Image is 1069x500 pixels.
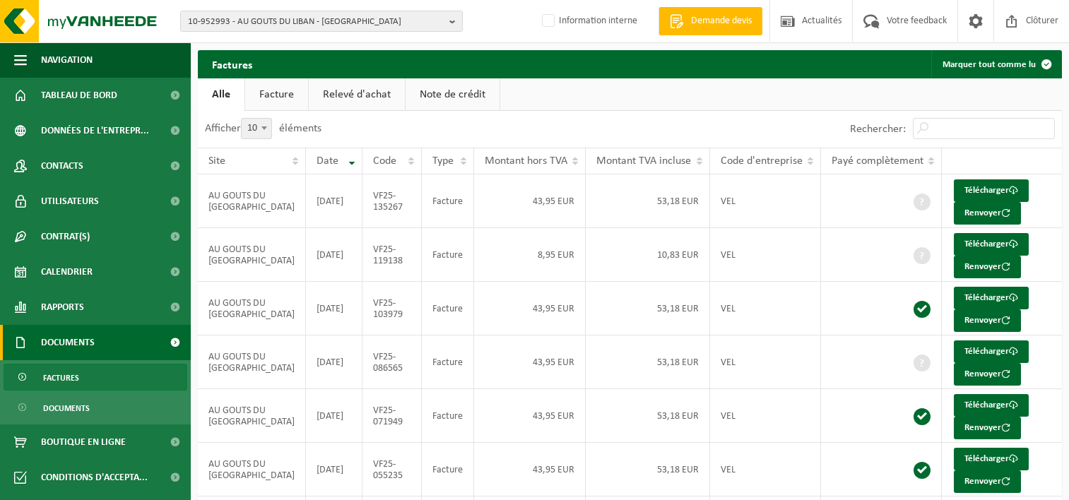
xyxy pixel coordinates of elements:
[362,443,422,496] td: VF25-055235
[41,184,99,219] span: Utilisateurs
[710,335,821,389] td: VEL
[954,448,1029,470] a: Télécharger
[954,256,1021,278] button: Renvoyer
[832,155,923,167] span: Payé complètement
[931,50,1061,78] button: Marquer tout comme lu
[586,228,709,282] td: 10,83 EUR
[198,174,306,228] td: AU GOUTS DU [GEOGRAPHIC_DATA]
[658,7,762,35] a: Demande devis
[954,394,1029,417] a: Télécharger
[198,228,306,282] td: AU GOUTS DU [GEOGRAPHIC_DATA]
[306,174,362,228] td: [DATE]
[474,335,586,389] td: 43,95 EUR
[198,282,306,335] td: AU GOUTS DU [GEOGRAPHIC_DATA]
[954,233,1029,256] a: Télécharger
[205,123,321,134] label: Afficher éléments
[306,335,362,389] td: [DATE]
[198,443,306,496] td: AU GOUTS DU [GEOGRAPHIC_DATA]
[241,118,272,139] span: 10
[41,113,149,148] span: Données de l'entrepr...
[954,340,1029,363] a: Télécharger
[362,174,422,228] td: VF25-135267
[586,174,709,228] td: 53,18 EUR
[188,11,444,32] span: 10-952993 - AU GOUTS DU LIBAN - [GEOGRAPHIC_DATA]
[245,78,308,111] a: Facture
[586,443,709,496] td: 53,18 EUR
[41,219,90,254] span: Contrat(s)
[422,282,474,335] td: Facture
[41,78,117,113] span: Tableau de bord
[406,78,500,111] a: Note de crédit
[43,395,90,422] span: Documents
[954,363,1021,386] button: Renvoyer
[309,78,405,111] a: Relevé d'achat
[954,417,1021,439] button: Renvoyer
[362,389,422,443] td: VF25-071949
[710,282,821,335] td: VEL
[208,155,225,167] span: Site
[41,325,95,360] span: Documents
[586,389,709,443] td: 53,18 EUR
[198,389,306,443] td: AU GOUTS DU [GEOGRAPHIC_DATA]
[43,364,79,391] span: Factures
[474,228,586,282] td: 8,95 EUR
[485,155,567,167] span: Montant hors TVA
[306,282,362,335] td: [DATE]
[180,11,463,32] button: 10-952993 - AU GOUTS DU LIBAN - [GEOGRAPHIC_DATA]
[422,443,474,496] td: Facture
[850,124,906,135] label: Rechercher:
[362,335,422,389] td: VF25-086565
[422,389,474,443] td: Facture
[474,389,586,443] td: 43,95 EUR
[710,389,821,443] td: VEL
[41,42,93,78] span: Navigation
[721,155,803,167] span: Code d'entreprise
[41,460,148,495] span: Conditions d'accepta...
[710,174,821,228] td: VEL
[586,335,709,389] td: 53,18 EUR
[474,282,586,335] td: 43,95 EUR
[474,174,586,228] td: 43,95 EUR
[586,282,709,335] td: 53,18 EUR
[4,364,187,391] a: Factures
[596,155,691,167] span: Montant TVA incluse
[198,50,266,78] h2: Factures
[687,14,755,28] span: Demande devis
[306,443,362,496] td: [DATE]
[41,254,93,290] span: Calendrier
[954,202,1021,225] button: Renvoyer
[4,394,187,421] a: Documents
[41,424,126,460] span: Boutique en ligne
[432,155,454,167] span: Type
[41,290,84,325] span: Rapports
[954,287,1029,309] a: Télécharger
[306,228,362,282] td: [DATE]
[317,155,338,167] span: Date
[954,470,1021,493] button: Renvoyer
[373,155,396,167] span: Code
[710,443,821,496] td: VEL
[198,78,244,111] a: Alle
[242,119,271,138] span: 10
[474,443,586,496] td: 43,95 EUR
[422,335,474,389] td: Facture
[198,335,306,389] td: AU GOUTS DU [GEOGRAPHIC_DATA]
[422,228,474,282] td: Facture
[306,389,362,443] td: [DATE]
[362,228,422,282] td: VF25-119138
[41,148,83,184] span: Contacts
[954,309,1021,332] button: Renvoyer
[539,11,637,32] label: Information interne
[362,282,422,335] td: VF25-103979
[422,174,474,228] td: Facture
[710,228,821,282] td: VEL
[954,179,1029,202] a: Télécharger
